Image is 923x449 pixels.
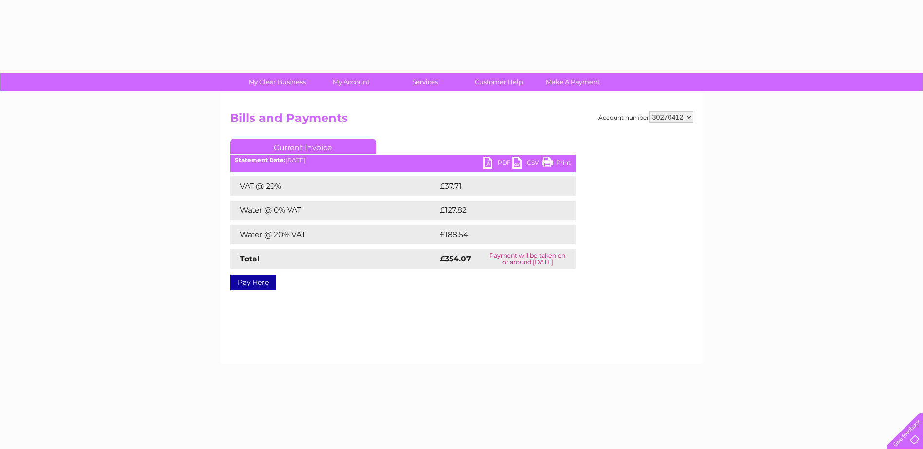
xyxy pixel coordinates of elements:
b: Statement Date: [235,156,285,164]
a: My Clear Business [237,73,317,91]
strong: Total [240,254,260,263]
td: £37.71 [437,176,554,196]
a: My Account [311,73,391,91]
td: Water @ 20% VAT [230,225,437,244]
a: Pay Here [230,275,276,290]
a: CSV [512,157,542,171]
a: Make A Payment [533,73,613,91]
a: Print [542,157,571,171]
td: £188.54 [437,225,558,244]
div: [DATE] [230,157,576,164]
h2: Bills and Payments [230,111,693,130]
td: £127.82 [437,201,557,220]
a: Services [385,73,465,91]
td: Payment will be taken on or around [DATE] [480,249,575,269]
td: Water @ 0% VAT [230,201,437,220]
td: VAT @ 20% [230,176,437,196]
strong: £354.07 [440,254,471,263]
div: Account number [598,111,693,123]
a: Current Invoice [230,139,376,154]
a: Customer Help [459,73,539,91]
a: PDF [483,157,512,171]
